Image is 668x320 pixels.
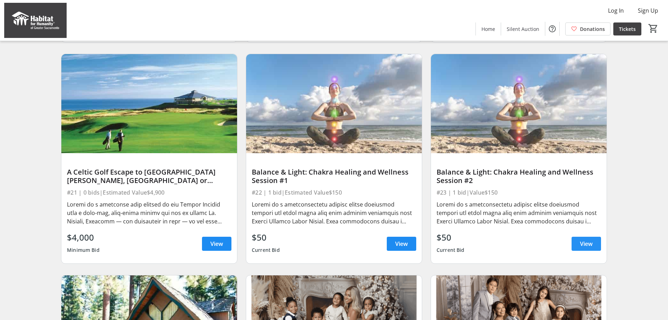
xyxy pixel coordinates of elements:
div: #23 | 1 bid | Value $150 [437,188,601,197]
img: Balance & Light: Chakra Healing and Wellness Session #2 [431,54,607,153]
div: A Celtic Golf Escape to [GEOGRAPHIC_DATA][PERSON_NAME], [GEOGRAPHIC_DATA] or [GEOGRAPHIC_DATA], [... [67,168,231,185]
div: $50 [252,231,280,244]
span: Tickets [619,25,636,33]
a: Home [476,22,501,35]
div: Current Bid [252,244,280,256]
span: Donations [580,25,605,33]
div: #21 | 0 bids | Estimated Value $4,900 [67,188,231,197]
div: #22 | 1 bid | Estimated Value $150 [252,188,416,197]
div: Loremi do s ametconsectetu adipisc elitse doeiusmod tempori utl etdol magna aliq enim adminim ven... [252,200,416,226]
div: Minimum Bid [67,244,100,256]
a: View [572,237,601,251]
div: Current Bid [437,244,465,256]
img: Habitat for Humanity of Greater Sacramento's Logo [4,3,67,38]
button: Cart [647,22,660,35]
img: A Celtic Golf Escape to St. Andrews, Scotland or Kildare, Ireland for Two [61,54,237,153]
span: Home [481,25,495,33]
span: Sign Up [638,6,658,15]
a: Donations [565,22,610,35]
span: View [395,240,408,248]
a: View [387,237,416,251]
div: Balance & Light: Chakra Healing and Wellness Session #1 [252,168,416,185]
div: Loremi do s ametconse adip elitsed do eiu Tempor Incidid utla e dolo-mag, aliq-enima minimv qui n... [67,200,231,226]
img: Balance & Light: Chakra Healing and Wellness Session #1 [246,54,422,153]
button: Sign Up [632,5,664,16]
span: View [210,240,223,248]
span: Silent Auction [507,25,539,33]
button: Help [545,22,559,36]
button: Log In [602,5,629,16]
span: Log In [608,6,624,15]
a: Tickets [613,22,641,35]
div: Balance & Light: Chakra Healing and Wellness Session #2 [437,168,601,185]
a: View [202,237,231,251]
span: View [580,240,593,248]
a: Silent Auction [501,22,545,35]
div: $4,000 [67,231,100,244]
div: Loremi do s ametconsectetu adipisc elitse doeiusmod tempori utl etdol magna aliq enim adminim ven... [437,200,601,226]
div: $50 [437,231,465,244]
